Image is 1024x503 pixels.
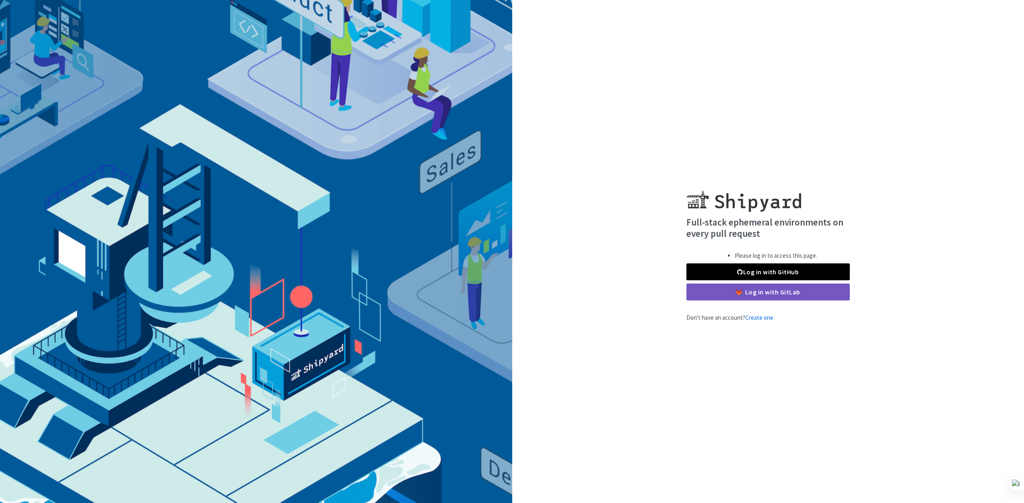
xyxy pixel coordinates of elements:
[686,180,801,212] img: Shipyard logo
[735,251,817,261] li: Please log in to access this page.
[686,284,850,300] a: Log in with GitLab
[686,314,773,321] span: Don't have an account?
[686,263,850,280] a: Log in with GitHub
[745,314,773,321] a: Create one
[736,289,742,295] img: gitlab-color.svg
[686,217,850,239] h4: Full-stack ephemeral environments on every pull request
